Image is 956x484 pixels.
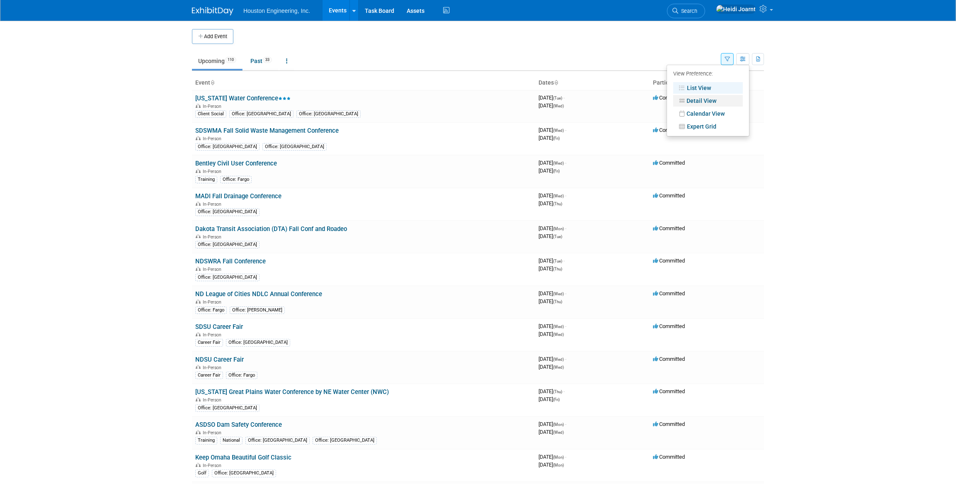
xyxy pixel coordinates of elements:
img: In-Person Event [196,365,201,369]
a: ASDSO Dam Safety Conference [195,421,282,428]
span: Committed [653,323,685,329]
a: Search [667,4,705,18]
div: Office: [GEOGRAPHIC_DATA] [195,274,260,281]
a: MADI Fall Drainage Conference [195,192,281,200]
span: (Mon) [553,422,564,427]
span: [DATE] [539,454,566,460]
div: View Preference: [673,68,743,81]
div: Office: Fargo [220,176,252,183]
th: Participation [650,76,764,90]
span: - [565,290,566,297]
span: (Wed) [553,128,564,133]
span: (Wed) [553,194,564,198]
a: NDSU Career Fair [195,356,244,363]
div: Office: [GEOGRAPHIC_DATA] [195,208,260,216]
span: [DATE] [539,290,566,297]
span: - [565,225,566,231]
div: Office: [GEOGRAPHIC_DATA] [229,110,294,118]
a: Sort by Event Name [210,79,214,86]
img: Heidi Joarnt [716,5,756,14]
span: (Wed) [553,161,564,165]
th: Dates [535,76,650,90]
span: Committed [653,192,685,199]
span: (Thu) [553,267,562,271]
span: [DATE] [539,200,562,207]
span: - [565,160,566,166]
span: 33 [263,57,272,63]
img: In-Person Event [196,430,201,434]
img: In-Person Event [196,104,201,108]
div: Office: [GEOGRAPHIC_DATA] [296,110,361,118]
img: In-Person Event [196,397,201,401]
span: [DATE] [539,364,564,370]
div: Office: [GEOGRAPHIC_DATA] [195,404,260,412]
span: In-Person [203,397,224,403]
span: Committed [653,421,685,427]
th: Event [192,76,535,90]
span: [DATE] [539,135,560,141]
span: In-Person [203,202,224,207]
a: Past33 [244,53,278,69]
div: Office: [GEOGRAPHIC_DATA] [195,241,260,248]
div: Office: [PERSON_NAME] [230,306,285,314]
span: (Fri) [553,169,560,173]
img: In-Person Event [196,332,201,336]
span: 110 [225,57,236,63]
a: Bentley Civil User Conference [195,160,277,167]
img: In-Person Event [196,463,201,467]
span: (Tue) [553,234,562,239]
span: - [565,192,566,199]
div: Office: [GEOGRAPHIC_DATA] [262,143,327,151]
a: List View [673,82,743,94]
span: (Tue) [553,96,562,100]
div: Office: [GEOGRAPHIC_DATA] [226,339,290,346]
span: (Fri) [553,136,560,141]
span: (Wed) [553,324,564,329]
span: (Wed) [553,365,564,370]
div: Golf [195,469,209,477]
div: Training [195,176,217,183]
span: (Thu) [553,202,562,206]
span: - [563,388,565,394]
span: In-Person [203,169,224,174]
span: Committed [653,290,685,297]
span: Committed [653,95,685,101]
span: (Wed) [553,357,564,362]
img: ExhibitDay [192,7,233,15]
div: Office: [GEOGRAPHIC_DATA] [245,437,310,444]
img: In-Person Event [196,267,201,271]
img: In-Person Event [196,136,201,140]
a: Dakota Transit Association (DTA) Fall Conf and Roadeo [195,225,347,233]
span: [DATE] [539,331,564,337]
span: [DATE] [539,160,566,166]
div: Career Fair [195,372,223,379]
span: Committed [653,454,685,460]
div: Office: Fargo [226,372,257,379]
a: Detail View [673,95,743,107]
div: Office: Fargo [195,306,227,314]
div: Career Fair [195,339,223,346]
span: (Wed) [553,430,564,435]
a: Keep Omaha Beautiful Golf Classic [195,454,291,461]
span: Committed [653,225,685,231]
span: (Wed) [553,104,564,108]
span: In-Person [203,365,224,370]
span: In-Person [203,463,224,468]
span: [DATE] [539,388,565,394]
a: [US_STATE] Great Plains Water Conference by NE Water Center (NWC) [195,388,389,396]
span: [DATE] [539,258,565,264]
span: [DATE] [539,95,565,101]
button: Add Event [192,29,233,44]
span: [DATE] [539,356,566,362]
span: In-Person [203,104,224,109]
a: ND League of Cities NDLC Annual Conference [195,290,322,298]
span: [DATE] [539,298,562,304]
span: [DATE] [539,396,560,402]
span: [DATE] [539,127,566,133]
span: (Wed) [553,292,564,296]
img: In-Person Event [196,299,201,304]
span: In-Person [203,267,224,272]
span: (Fri) [553,397,560,402]
span: - [565,323,566,329]
span: In-Person [203,299,224,305]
